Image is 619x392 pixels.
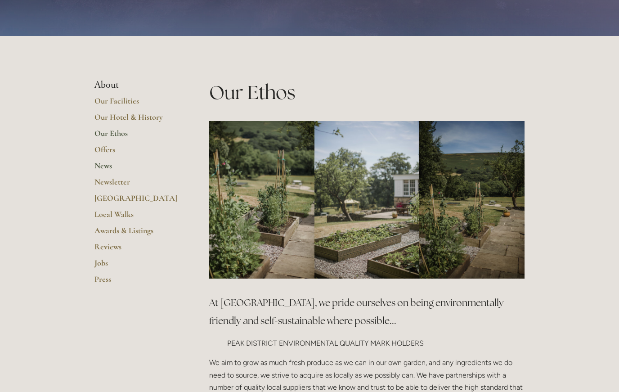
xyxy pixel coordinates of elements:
[94,225,180,242] a: Awards & Listings
[94,193,180,209] a: [GEOGRAPHIC_DATA]
[419,121,525,279] img: Photo of vegetable garden bed, Losehill Hotel
[209,79,525,106] h1: Our Ethos
[94,274,180,290] a: Press
[209,294,525,330] h3: At [GEOGRAPHIC_DATA], we pride ourselves on being environmentally friendly and self-sustainable w...
[94,209,180,225] a: Local Walks
[94,79,180,91] li: About
[227,337,525,349] p: PEAK DISTRICT ENVIRONMENTAL QUALITY MARK HOLDERS
[94,258,180,274] a: Jobs
[94,177,180,193] a: Newsletter
[94,128,180,144] a: Our Ethos
[94,161,180,177] a: News
[94,96,180,112] a: Our Facilities
[94,242,180,258] a: Reviews
[314,121,420,279] img: vegetable garden bed, Losehill Hotel
[94,144,180,161] a: Offers
[94,112,180,128] a: Our Hotel & History
[209,121,314,279] img: photos of the garden beds, Losehill Hotel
